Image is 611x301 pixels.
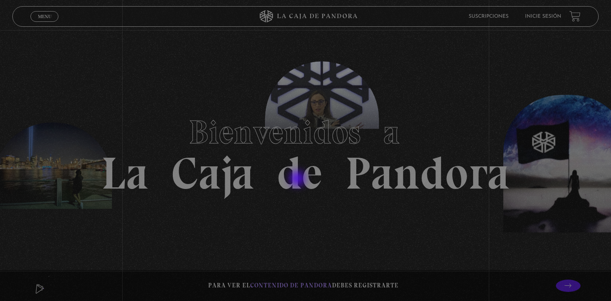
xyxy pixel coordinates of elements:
span: Bienvenidos a [189,112,423,152]
span: Menu [38,14,51,19]
span: contenido de Pandora [250,282,332,289]
span: Cerrar [35,21,54,26]
p: Para ver el debes registrarte [208,280,399,291]
a: View your shopping cart [569,11,581,22]
h1: La Caja de Pandora [101,105,510,196]
a: Suscripciones [469,14,509,19]
a: Inicie sesión [525,14,561,19]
